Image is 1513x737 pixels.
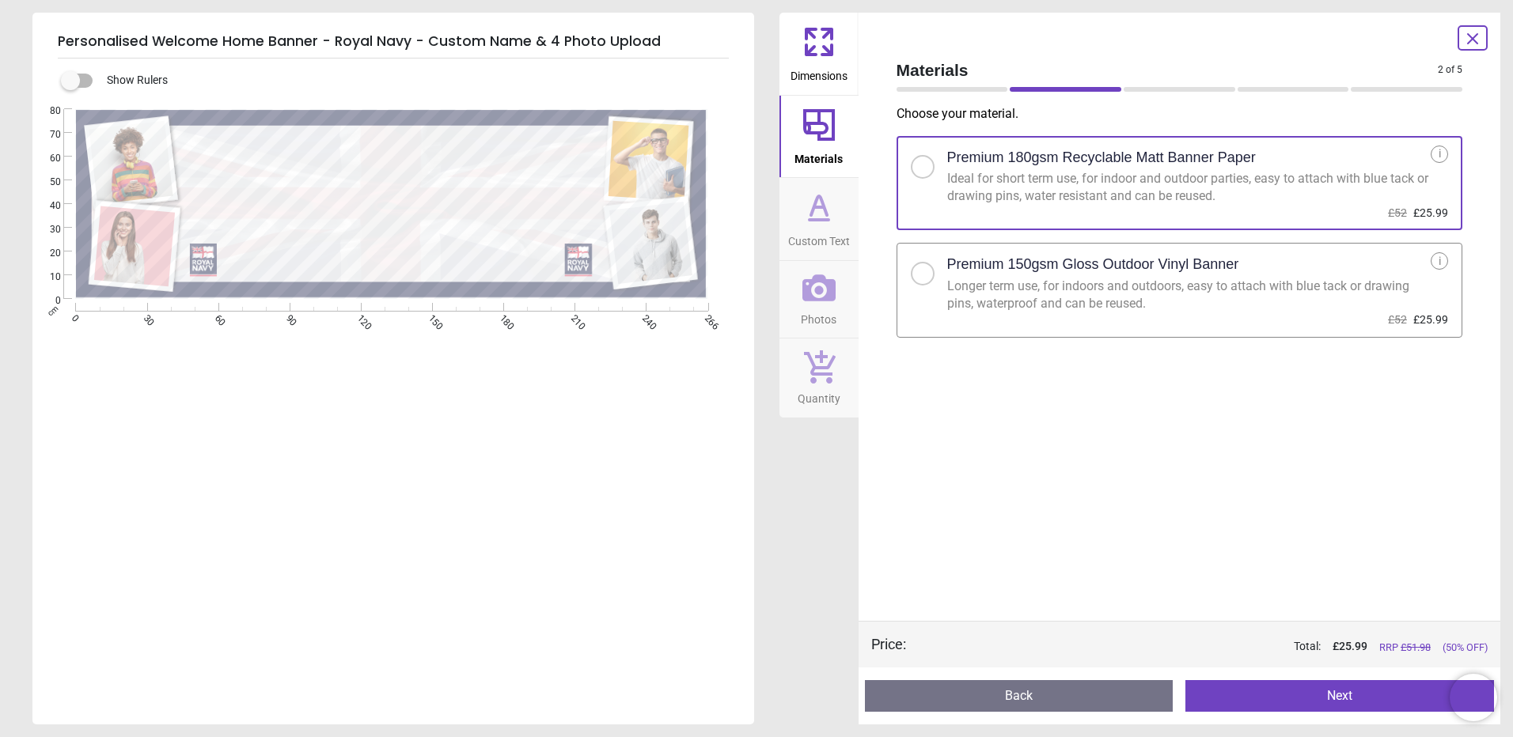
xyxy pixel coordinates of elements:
[1431,146,1448,163] div: i
[794,144,843,168] span: Materials
[58,25,729,59] h5: Personalised Welcome Home Banner - Royal Navy - Custom Name & 4 Photo Upload
[871,634,906,654] div: Price :
[779,338,859,418] button: Quantity
[791,61,848,85] span: Dimensions
[1388,313,1407,326] span: £52
[1379,641,1431,655] span: RRP
[1443,641,1488,655] span: (50% OFF)
[1413,313,1448,326] span: £25.99
[1388,206,1407,219] span: £52
[788,226,850,250] span: Custom Text
[31,294,61,308] span: 0
[1438,63,1462,77] span: 2 of 5
[31,152,61,165] span: 60
[1185,680,1494,712] button: Next
[31,176,61,189] span: 50
[31,128,61,142] span: 70
[801,304,836,328] span: Photos
[31,223,61,236] span: 30
[1333,639,1367,655] span: £
[1431,252,1448,270] div: i
[1339,640,1367,652] span: 25.99
[1450,674,1497,721] iframe: Brevo live chat
[1401,641,1431,653] span: £ 51.98
[31,247,61,260] span: 20
[31,199,61,213] span: 40
[947,170,1431,206] div: Ideal for short term use, for indoor and outdoor parties, easy to attach with blue tack or drawin...
[798,384,840,407] span: Quantity
[865,680,1174,712] button: Back
[779,13,859,95] button: Dimensions
[1413,206,1448,219] span: £25.99
[897,105,1476,123] p: Choose your material .
[31,104,61,118] span: 80
[947,278,1431,313] div: Longer term use, for indoors and outdoors, easy to attach with blue tack or drawing pins, waterpr...
[897,59,1439,81] span: Materials
[947,148,1256,168] h2: Premium 180gsm Recyclable Matt Banner Paper
[70,71,754,90] div: Show Rulers
[779,96,859,178] button: Materials
[31,270,61,284] span: 10
[930,639,1488,655] div: Total:
[947,255,1239,274] h2: Premium 150gsm Gloss Outdoor Vinyl Banner
[779,261,859,338] button: Photos
[779,178,859,260] button: Custom Text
